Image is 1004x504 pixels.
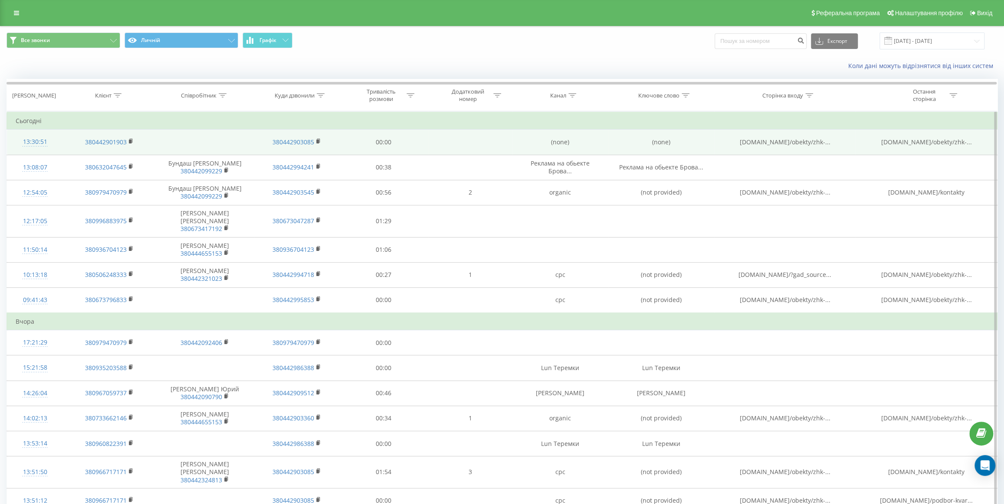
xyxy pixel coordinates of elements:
a: 380979470979 [272,338,314,347]
span: Все звонки [21,37,50,44]
td: [PERSON_NAME] [608,380,714,406]
td: [DOMAIN_NAME]/kontakty [856,180,997,205]
div: Тривалість розмови [358,88,404,103]
td: 00:00 [339,431,428,456]
span: Реферальна програма [816,10,880,16]
div: Остання сторінка [901,88,947,103]
a: 380442903360 [272,414,314,422]
a: 380936704123 [85,245,127,254]
td: (not provided) [608,406,714,431]
div: Клієнт [95,92,112,99]
a: 380442986388 [272,439,314,448]
div: Сторінка входу [762,92,803,99]
td: cpc [512,287,608,313]
div: Канал [550,92,566,99]
div: 13:53:14 [16,435,55,452]
td: 00:00 [339,287,428,313]
div: Співробітник [181,92,217,99]
a: 380442099229 [180,167,222,175]
td: (none) [608,130,714,155]
span: Реклама на обьекте Брова... [531,159,590,175]
td: (not provided) [608,180,714,205]
div: 15:21:58 [16,359,55,376]
a: 380960822391 [85,439,127,448]
td: (not provided) [608,287,714,313]
span: [DOMAIN_NAME]/obekty/zhk-... [881,296,971,304]
span: [DOMAIN_NAME]/obekty/zhk-... [739,414,830,422]
td: [PERSON_NAME] Юрий [155,380,254,406]
a: 380935203588 [85,364,127,372]
td: organic [512,406,608,431]
a: 380442909512 [272,389,314,397]
td: 01:29 [339,205,428,237]
div: 13:51:50 [16,464,55,481]
td: 00:38 [339,155,428,180]
td: [PERSON_NAME] [155,406,254,431]
a: 380442994718 [272,270,314,279]
td: Вчора [7,313,997,330]
td: [PERSON_NAME] [PERSON_NAME] [155,456,254,488]
span: [DOMAIN_NAME]/obekty/zhk-... [739,296,830,304]
div: Додатковий номер [445,88,491,103]
td: [PERSON_NAME] [PERSON_NAME] [155,205,254,237]
span: Вихід [977,10,992,16]
td: 1 [428,262,513,287]
div: 13:30:51 [16,133,55,150]
a: 380632047645 [85,163,127,171]
a: 380442321023 [180,274,222,283]
td: cpc [512,262,608,287]
span: [DOMAIN_NAME]/?gad_source... [738,270,831,279]
td: Lun Теремки [608,355,714,380]
a: 380673417192 [180,224,222,233]
div: 11:50:14 [16,241,55,258]
td: 00:46 [339,380,428,406]
button: Графік [243,33,292,48]
a: 380442099229 [180,192,222,200]
div: Open Intercom Messenger [974,455,995,476]
td: 00:00 [339,330,428,355]
div: Ключове слово [638,92,679,99]
div: 17:21:29 [16,334,55,351]
td: 00:27 [339,262,428,287]
span: [DOMAIN_NAME]/obekty/zhk-... [881,138,971,146]
span: [DOMAIN_NAME]/obekty/zhk-... [739,188,830,196]
a: 380996883975 [85,217,127,225]
td: 01:54 [339,456,428,488]
a: 380442995853 [272,296,314,304]
td: (not provided) [608,456,714,488]
div: Куди дзвонили [275,92,315,99]
td: [DOMAIN_NAME]/kontakty [856,456,997,488]
a: 380442092406 [180,338,222,347]
td: (not provided) [608,262,714,287]
a: 380442903545 [272,188,314,196]
a: 380442903085 [272,468,314,476]
div: [PERSON_NAME] [12,92,56,99]
span: [DOMAIN_NAME]/obekty/zhk-... [739,138,830,146]
td: 00:00 [339,355,428,380]
a: 380442994241 [272,163,314,171]
td: [PERSON_NAME] [155,262,254,287]
td: Бундаш [PERSON_NAME] [155,180,254,205]
td: (none) [512,130,608,155]
a: 380966717171 [85,468,127,476]
div: 12:17:05 [16,213,55,230]
a: 380442986388 [272,364,314,372]
a: 380733662146 [85,414,127,422]
a: 380673796833 [85,296,127,304]
div: 09:41:43 [16,292,55,309]
a: 380442901903 [85,138,127,146]
span: [DOMAIN_NAME]/obekty/zhk-... [739,468,830,476]
a: 380673047287 [272,217,314,225]
div: 12:54:05 [16,184,55,201]
span: [DOMAIN_NAME]/obekty/zhk-... [881,414,971,422]
a: 380442324813 [180,476,222,484]
td: 2 [428,180,513,205]
span: [DOMAIN_NAME]/obekty/zhk-... [881,270,971,279]
a: 380506248333 [85,270,127,279]
td: 3 [428,456,513,488]
td: Сьогодні [7,112,997,130]
a: Коли дані можуть відрізнятися вiд інших систем [848,62,997,70]
td: Lun Теремки [512,355,608,380]
td: [PERSON_NAME] [155,237,254,262]
td: 00:56 [339,180,428,205]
